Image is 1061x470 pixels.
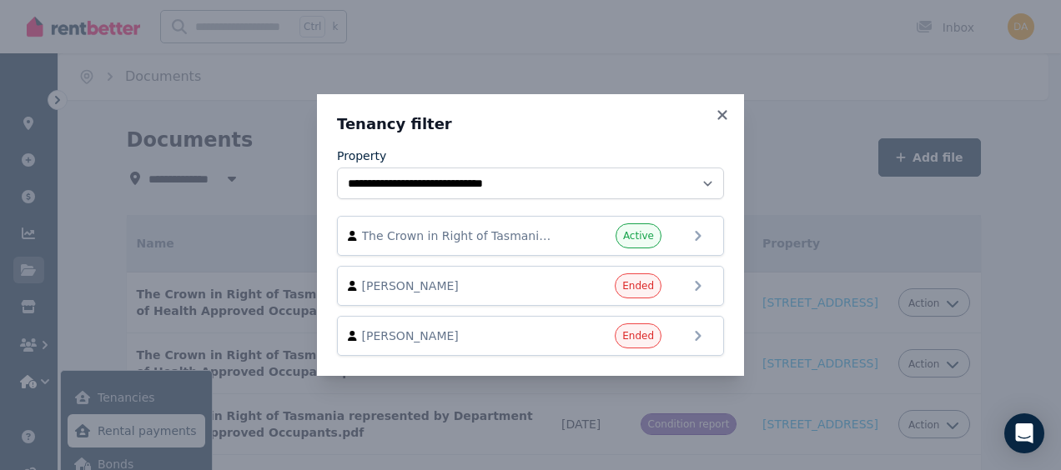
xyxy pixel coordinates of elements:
a: [PERSON_NAME]Ended [337,266,724,306]
span: [PERSON_NAME] [362,327,552,344]
span: Ended [622,329,654,342]
div: Open Intercom Messenger [1004,413,1044,453]
span: [PERSON_NAME] [362,277,552,294]
span: Active [623,229,654,242]
label: Property [337,147,386,164]
h3: Tenancy filter [337,114,724,134]
a: [PERSON_NAME]Ended [337,316,724,356]
span: Ended [622,279,654,292]
span: The Crown in Right of Tasmania represented by the Department of Health’ Approved Occupants to: Pe... [362,227,552,244]
a: The Crown in Right of Tasmania represented by the Department of Health’ Approved Occupants to: Pe... [337,216,724,256]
